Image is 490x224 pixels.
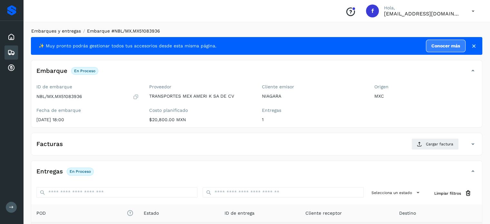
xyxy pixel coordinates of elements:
label: Fecha de embarque [36,108,139,113]
div: Embarques [5,45,18,60]
span: Embarque #NBL/MX.MX51083936 [87,28,160,34]
button: Limpiar filtros [429,187,477,199]
p: MXC [374,93,477,99]
span: Cliente receptor [305,210,342,217]
p: En proceso [74,69,95,73]
a: Conocer más [426,40,466,52]
h4: Facturas [36,141,63,148]
div: FacturasCargar factura [31,138,482,155]
h4: Entregas [36,168,63,175]
a: Embarques y entregas [31,28,81,34]
span: ID de entrega [225,210,255,217]
span: Destino [399,210,416,217]
p: NIAGARA [262,93,364,99]
span: Cargar factura [426,141,453,147]
span: Estado [144,210,159,217]
label: Proveedor [149,84,252,90]
button: Selecciona un estado [369,187,424,198]
nav: breadcrumb [31,28,482,34]
p: Hola, [384,5,461,11]
span: Limpiar filtros [434,190,461,196]
p: TRANSPORTES MEX AMERI K SA DE CV [149,93,252,99]
label: Costo planificado [149,108,252,113]
label: Origen [374,84,477,90]
label: Cliente emisor [262,84,364,90]
span: ✨ Muy pronto podrás gestionar todos tus accesorios desde esta misma página. [39,43,216,49]
p: NBL/MX.MX51083936 [36,94,82,99]
p: fyc3@mexamerik.com [384,11,461,17]
span: POD [36,210,133,217]
div: EntregasEn proceso [31,166,482,182]
p: [DATE] 18:00 [36,117,139,122]
p: En proceso [70,169,91,174]
button: Cargar factura [411,138,459,150]
p: $20,800.00 MXN [149,117,252,122]
label: ID de embarque [36,84,139,90]
p: 1 [262,117,364,122]
div: EmbarqueEn proceso [31,65,482,82]
div: Inicio [5,30,18,44]
label: Entregas [262,108,364,113]
div: Cuentas por cobrar [5,61,18,75]
h4: Embarque [36,67,67,75]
